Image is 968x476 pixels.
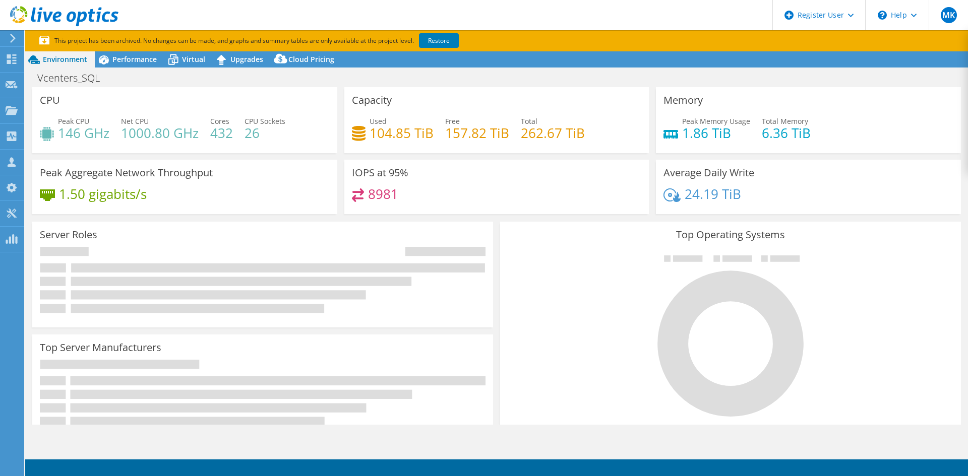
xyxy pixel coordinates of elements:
span: Upgrades [230,54,263,64]
h4: 432 [210,127,233,139]
h4: 262.67 TiB [521,127,585,139]
h3: Peak Aggregate Network Throughput [40,167,213,178]
h3: Top Operating Systems [508,229,953,240]
span: Total [521,116,537,126]
span: Performance [112,54,157,64]
span: CPU Sockets [245,116,285,126]
h3: Server Roles [40,229,97,240]
h4: 104.85 TiB [370,127,434,139]
span: Net CPU [121,116,149,126]
span: Cloud Pricing [288,54,334,64]
h3: Memory [663,95,703,106]
h1: Vcenters_SQL [33,73,115,84]
h4: 6.36 TiB [762,127,811,139]
h4: 8981 [368,188,398,199]
span: Peak CPU [58,116,89,126]
p: This project has been archived. No changes can be made, and graphs and summary tables are only av... [39,35,533,46]
h4: 146 GHz [58,127,109,139]
span: Peak Memory Usage [682,116,750,126]
span: Free [445,116,460,126]
h3: Average Daily Write [663,167,754,178]
span: Cores [210,116,229,126]
h4: 157.82 TiB [445,127,509,139]
span: Virtual [182,54,205,64]
span: Environment [43,54,87,64]
h4: 1000.80 GHz [121,127,199,139]
h4: 26 [245,127,285,139]
h3: IOPS at 95% [352,167,408,178]
h3: CPU [40,95,60,106]
svg: \n [878,11,887,20]
span: MK [941,7,957,23]
h3: Capacity [352,95,392,106]
h4: 1.86 TiB [682,127,750,139]
span: Total Memory [762,116,808,126]
h4: 24.19 TiB [685,188,741,199]
a: Restore [419,33,459,48]
h3: Top Server Manufacturers [40,342,161,353]
h4: 1.50 gigabits/s [59,188,147,199]
span: Used [370,116,387,126]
